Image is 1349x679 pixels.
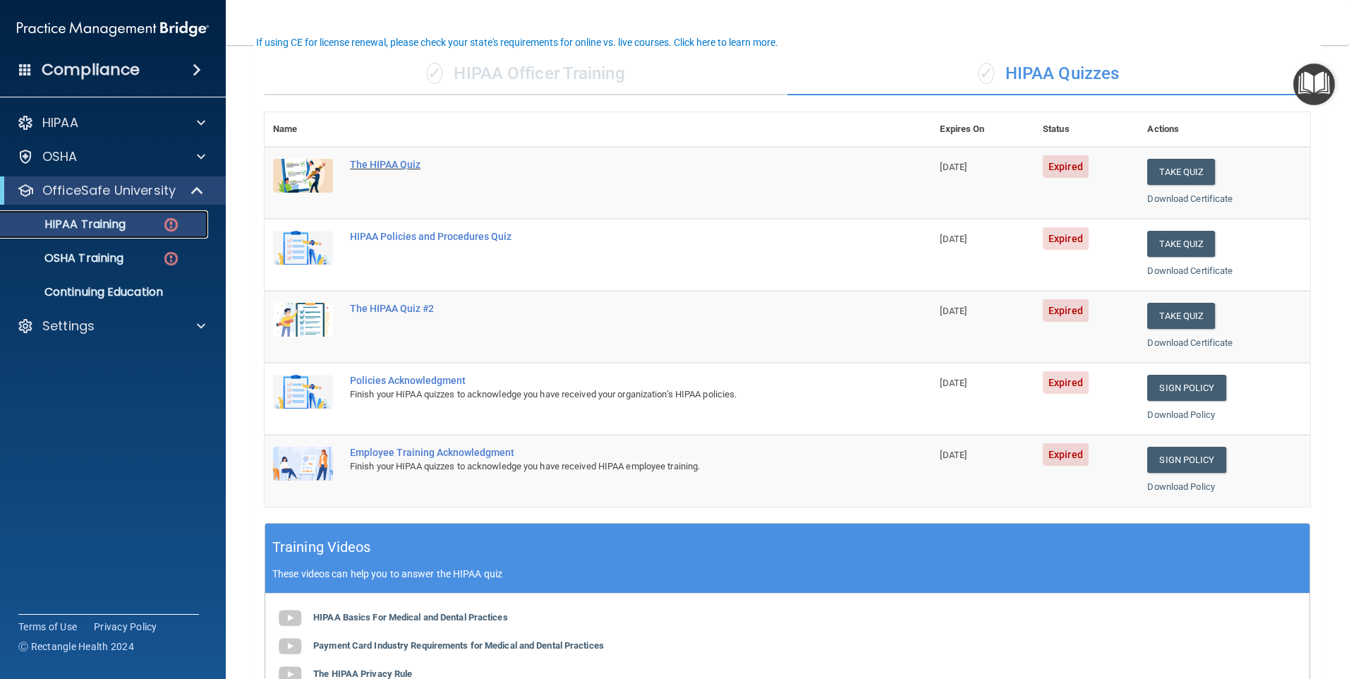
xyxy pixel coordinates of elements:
[1147,337,1233,348] a: Download Certificate
[313,612,508,623] b: HIPAA Basics For Medical and Dental Practices
[17,15,209,43] img: PMB logo
[265,112,341,147] th: Name
[1043,443,1089,466] span: Expired
[94,620,157,634] a: Privacy Policy
[350,159,861,170] div: The HIPAA Quiz
[313,640,604,651] b: Payment Card Industry Requirements for Medical and Dental Practices
[1043,371,1089,394] span: Expired
[9,285,202,299] p: Continuing Education
[1147,375,1226,401] a: Sign Policy
[1043,299,1089,322] span: Expired
[940,306,967,316] span: [DATE]
[1147,481,1215,492] a: Download Policy
[272,535,371,560] h5: Training Videos
[350,386,861,403] div: Finish your HIPAA quizzes to acknowledge you have received your organization’s HIPAA policies.
[350,231,861,242] div: HIPAA Policies and Procedures Quiz
[1278,582,1332,635] iframe: Drift Widget Chat Controller
[1139,112,1310,147] th: Actions
[940,450,967,460] span: [DATE]
[350,447,861,458] div: Employee Training Acknowledgment
[17,318,205,335] a: Settings
[17,114,205,131] a: HIPAA
[1043,155,1089,178] span: Expired
[1147,265,1233,276] a: Download Certificate
[931,112,1034,147] th: Expires On
[1147,159,1215,185] button: Take Quiz
[276,604,304,632] img: gray_youtube_icon.38fcd6cc.png
[940,378,967,388] span: [DATE]
[350,375,861,386] div: Policies Acknowledgment
[272,568,1302,579] p: These videos can help you to answer the HIPAA quiz
[1043,227,1089,250] span: Expired
[42,114,78,131] p: HIPAA
[17,148,205,165] a: OSHA
[265,53,787,95] div: HIPAA Officer Training
[9,251,123,265] p: OSHA Training
[162,250,180,268] img: danger-circle.6113f641.png
[42,148,78,165] p: OSHA
[940,162,967,172] span: [DATE]
[350,458,861,475] div: Finish your HIPAA quizzes to acknowledge you have received HIPAA employee training.
[42,182,176,199] p: OfficeSafe University
[1147,303,1215,329] button: Take Quiz
[18,620,77,634] a: Terms of Use
[256,37,778,47] div: If using CE for license renewal, please check your state's requirements for online vs. live cours...
[42,318,95,335] p: Settings
[313,668,412,679] b: The HIPAA Privacy Rule
[254,35,780,49] button: If using CE for license renewal, please check your state's requirements for online vs. live cours...
[1034,112,1139,147] th: Status
[427,63,442,84] span: ✓
[979,63,994,84] span: ✓
[17,182,205,199] a: OfficeSafe University
[350,303,861,314] div: The HIPAA Quiz #2
[9,217,126,232] p: HIPAA Training
[1147,231,1215,257] button: Take Quiz
[162,216,180,234] img: danger-circle.6113f641.png
[276,632,304,661] img: gray_youtube_icon.38fcd6cc.png
[18,639,134,654] span: Ⓒ Rectangle Health 2024
[787,53,1310,95] div: HIPAA Quizzes
[1147,409,1215,420] a: Download Policy
[42,60,140,80] h4: Compliance
[1147,447,1226,473] a: Sign Policy
[940,234,967,244] span: [DATE]
[1293,64,1335,105] button: Open Resource Center
[1147,193,1233,204] a: Download Certificate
